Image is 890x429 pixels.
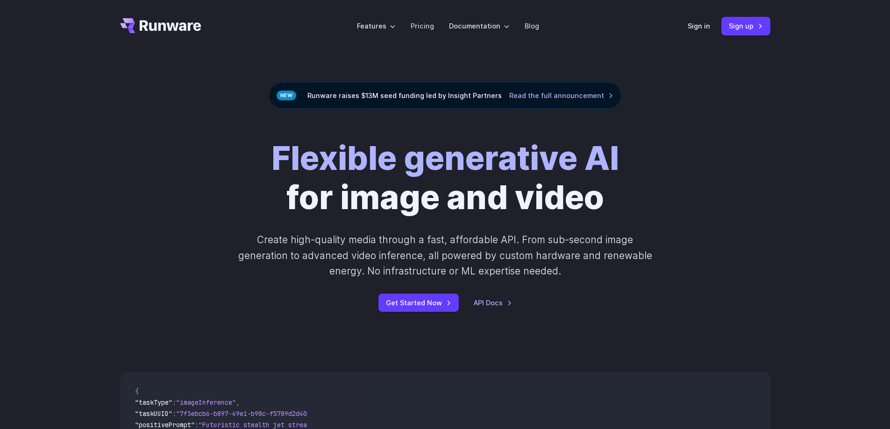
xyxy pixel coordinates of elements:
[357,21,396,31] label: Features
[172,409,176,418] span: :
[176,409,318,418] span: "7f3ebcb6-b897-49e1-b98c-f5789d2d40d7"
[199,421,539,429] span: "Futuristic stealth jet streaking through a neon-lit cityscape with glowing purple exhaust"
[271,138,619,178] strong: Flexible generative AI
[135,409,172,418] span: "taskUUID"
[135,421,195,429] span: "positivePrompt"
[135,398,172,407] span: "taskType"
[237,232,653,279] p: Create high-quality media through a fast, affordable API. From sub-second image generation to adv...
[525,21,539,31] a: Blog
[721,17,770,35] a: Sign up
[195,421,199,429] span: :
[120,18,201,33] a: Go to /
[269,82,621,109] div: Runware raises $13M seed funding led by Insight Partners
[449,21,510,31] label: Documentation
[509,90,613,101] a: Read the full announcement
[176,398,236,407] span: "imageInference"
[474,297,512,308] a: API Docs
[688,21,710,31] a: Sign in
[236,398,240,407] span: ,
[271,139,619,217] h1: for image and video
[411,21,434,31] a: Pricing
[378,294,459,312] a: Get Started Now
[135,387,139,395] span: {
[172,398,176,407] span: :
